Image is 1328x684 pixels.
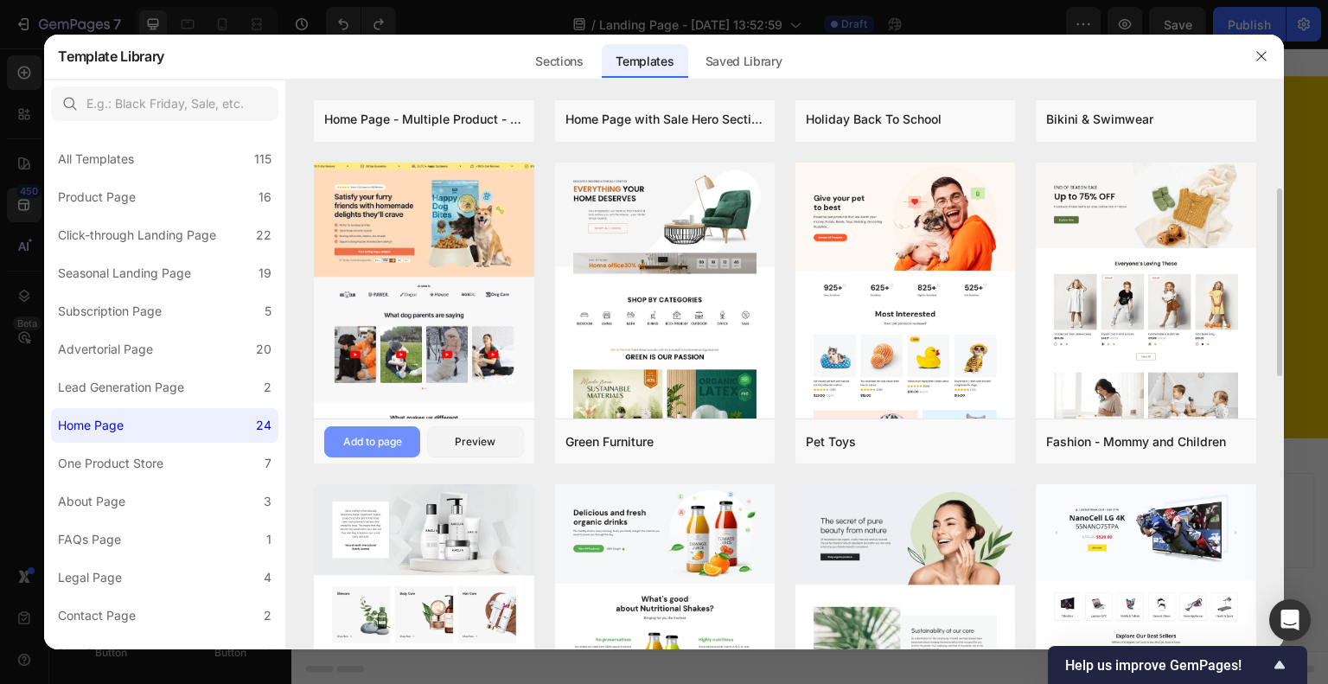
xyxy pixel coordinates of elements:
div: Holiday Back To School [806,109,942,130]
div: 4 [264,567,271,588]
div: FAQs Page [58,529,121,550]
div: Product Page [58,187,136,208]
div: 2 [264,377,271,398]
div: Templates [602,44,687,79]
div: 3 [264,491,271,512]
div: Add to page [343,434,402,450]
span: Help us improve GemPages! [1065,657,1269,674]
button: Add to page [324,426,420,457]
div: Contact Page [58,605,136,626]
div: Lead Generation Page [58,377,184,398]
h2: Template Library [58,34,164,79]
div: Open Intercom Messenger [1269,599,1311,641]
span: from URL or image [466,475,559,490]
div: Home Page - Multiple Product - Apparel - Style 4 [324,109,523,130]
div: Home Page [58,415,124,436]
div: 20 [256,339,271,360]
div: 22 [256,225,271,246]
div: Legal Page [58,567,122,588]
div: 16 [259,187,271,208]
div: 24 [256,415,271,436]
img: Alt Image [450,196,588,335]
span: then drag & drop elements [582,475,711,490]
div: Sections [521,44,597,79]
div: Fashion - Mommy and Children [1046,431,1226,452]
span: inspired by CRO experts [324,475,443,490]
div: Add blank section [595,453,700,471]
span: Add section [478,415,560,433]
div: Bikini & Swimwear [1046,109,1153,130]
div: Pet Toys [806,431,856,452]
button: Preview [427,426,523,457]
img: Alt Image [297,196,436,335]
div: Subscription Page [58,301,162,322]
div: 1 [266,529,271,550]
div: One Product Store [58,453,163,474]
div: 1 [266,643,271,664]
div: Choose templates [333,453,437,471]
div: 7 [265,453,271,474]
div: Seasonal Landing Page [58,263,191,284]
div: All Templates [58,149,134,169]
div: Home Page with Sale Hero Section [565,109,764,130]
div: Click-through Landing Page [58,225,216,246]
div: About Page [58,491,125,512]
div: Blog Post [58,643,112,664]
img: Alt Image [602,196,740,335]
div: 115 [254,149,271,169]
div: 5 [265,301,271,322]
div: Preview [455,434,495,450]
div: Saved Library [692,44,796,79]
div: 2 [264,605,271,626]
input: E.g.: Black Friday, Sale, etc. [51,86,278,121]
div: Generate layout [469,453,559,471]
div: Advertorial Page [58,339,153,360]
div: Green Furniture [565,431,654,452]
div: 19 [259,263,271,284]
button: Show survey - Help us improve GemPages! [1065,655,1290,675]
